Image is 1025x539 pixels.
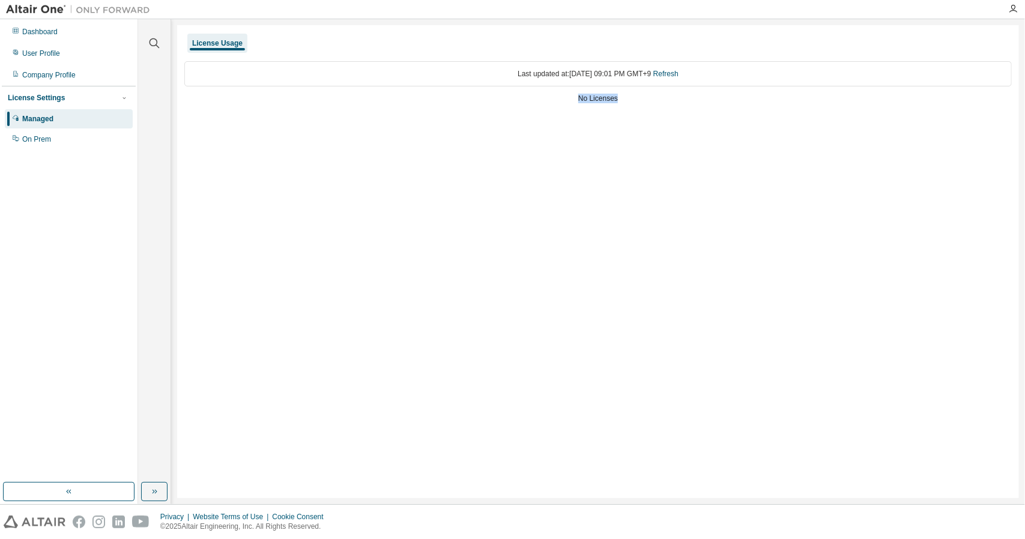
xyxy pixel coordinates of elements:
div: License Usage [192,38,243,48]
a: Refresh [653,70,679,78]
img: facebook.svg [73,516,85,528]
div: Company Profile [22,70,76,80]
div: License Settings [8,93,65,103]
div: Website Terms of Use [193,512,272,522]
div: Last updated at: [DATE] 09:01 PM GMT+9 [184,61,1012,86]
img: Altair One [6,4,156,16]
div: Managed [22,114,53,124]
img: altair_logo.svg [4,516,65,528]
div: Dashboard [22,27,58,37]
p: © 2025 Altair Engineering, Inc. All Rights Reserved. [160,522,331,532]
div: On Prem [22,134,51,144]
div: No Licenses [184,94,1012,103]
img: youtube.svg [132,516,150,528]
img: instagram.svg [92,516,105,528]
div: Cookie Consent [272,512,330,522]
div: User Profile [22,49,60,58]
img: linkedin.svg [112,516,125,528]
div: Privacy [160,512,193,522]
